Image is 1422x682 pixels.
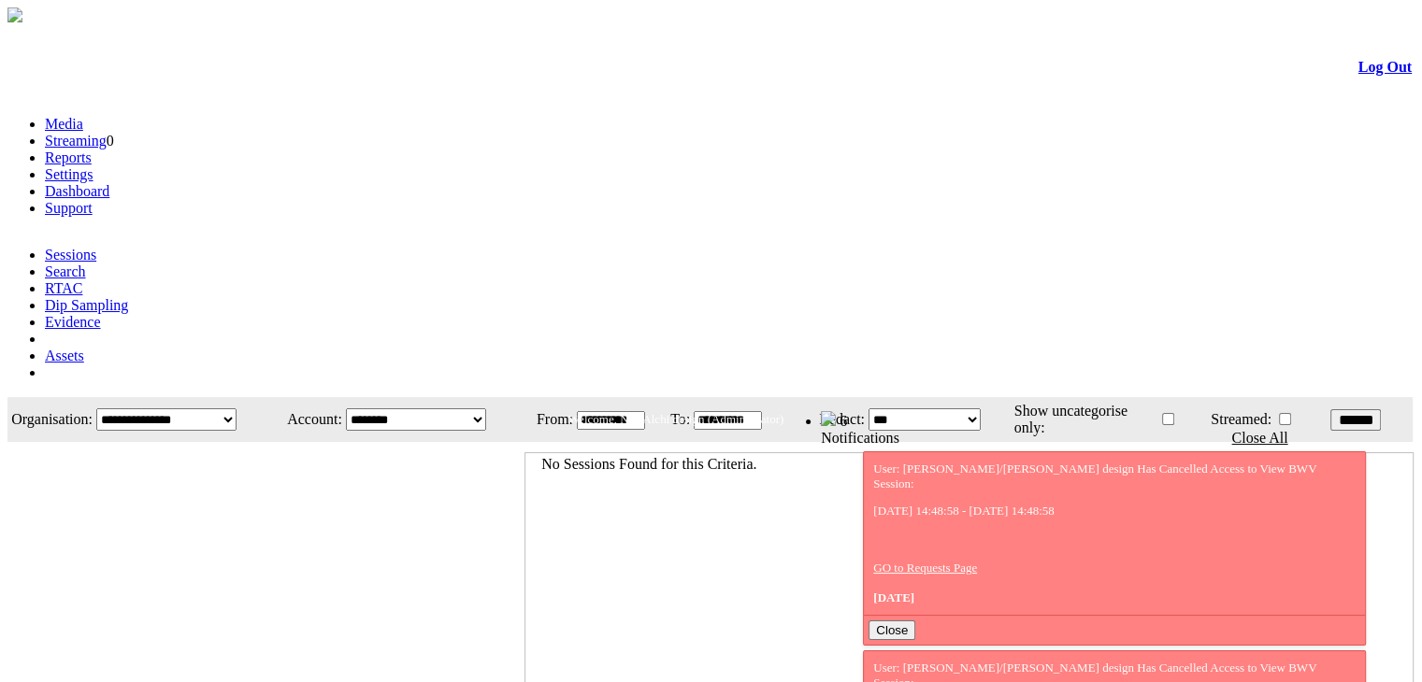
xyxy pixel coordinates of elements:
a: Streaming [45,133,107,149]
a: Evidence [45,314,101,330]
img: bell25.png [821,411,836,426]
a: Media [45,116,83,132]
span: 0 [107,133,114,149]
div: User: [PERSON_NAME]/[PERSON_NAME] design Has Cancelled Access to View BWV Session: [873,462,1356,605]
a: Assets [45,348,84,363]
span: No Sessions Found for this Criteria. [541,456,756,472]
a: GO to Requests Page [873,561,977,575]
a: RTAC [45,280,82,296]
img: arrow-3.png [7,7,22,22]
a: Reports [45,149,92,165]
button: Close [869,620,915,640]
a: Log Out [1358,59,1412,75]
a: Close All [1231,430,1287,446]
a: Dashboard [45,183,109,199]
span: Welcome, Nav Alchi design (Administrator) [568,412,783,426]
span: 6 [840,413,847,429]
div: Notifications [821,430,1375,447]
td: Organisation: [9,399,93,440]
a: Support [45,200,93,216]
a: Dip Sampling [45,297,128,313]
span: [DATE] [873,590,914,604]
a: Search [45,263,86,279]
p: [DATE] 14:48:58 - [DATE] 14:48:58 [873,504,1356,519]
a: Settings [45,166,93,182]
a: Sessions [45,247,96,263]
td: From: [526,399,574,440]
td: Account: [273,399,343,440]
